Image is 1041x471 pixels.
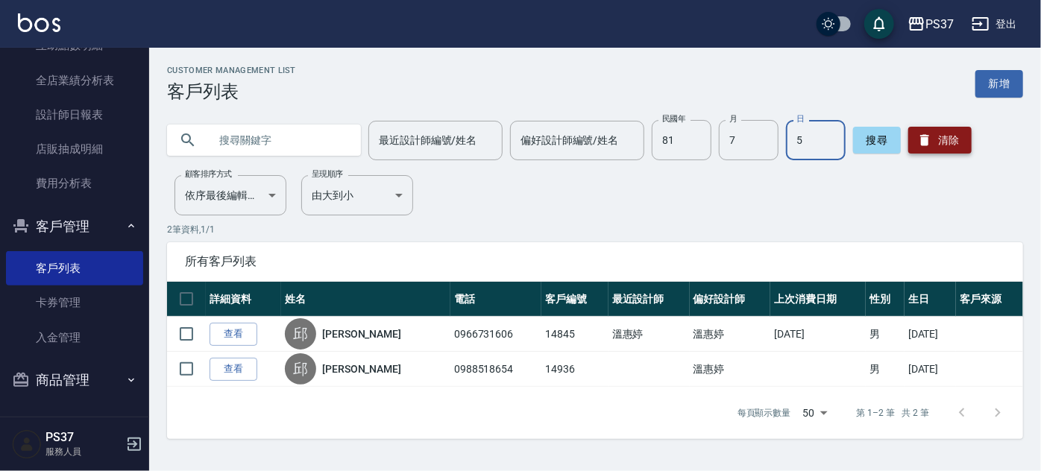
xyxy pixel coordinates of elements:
[690,352,771,387] td: 溫惠婷
[857,406,929,420] p: 第 1–2 筆 共 2 筆
[541,317,608,352] td: 14845
[209,120,349,160] input: 搜尋關鍵字
[45,445,122,458] p: 服務人員
[690,282,771,317] th: 偏好設計師
[6,63,143,98] a: 全店業績分析表
[281,282,450,317] th: 姓名
[956,282,1023,317] th: 客戶來源
[322,361,401,376] a: [PERSON_NAME]
[866,317,905,352] td: 男
[6,166,143,200] a: 費用分析表
[6,132,143,166] a: 店販抽成明細
[966,10,1023,38] button: 登出
[167,81,296,102] h3: 客戶列表
[662,113,685,124] label: 民國年
[450,352,541,387] td: 0988518654
[770,317,866,352] td: [DATE]
[450,317,541,352] td: 0966731606
[285,353,316,385] div: 邱
[866,282,905,317] th: 性別
[185,168,232,180] label: 顧客排序方式
[6,207,143,246] button: 客戶管理
[905,317,956,352] td: [DATE]
[796,113,804,124] label: 日
[770,282,866,317] th: 上次消費日期
[797,393,833,433] div: 50
[167,66,296,75] h2: Customer Management List
[853,127,901,154] button: 搜尋
[174,175,286,215] div: 依序最後編輯時間
[206,282,281,317] th: 詳細資料
[6,361,143,399] button: 商品管理
[690,317,771,352] td: 溫惠婷
[905,352,956,387] td: [DATE]
[6,285,143,320] a: 卡券管理
[908,127,972,154] button: 清除
[737,406,791,420] p: 每頁顯示數量
[167,223,1023,236] p: 2 筆資料, 1 / 1
[864,9,894,39] button: save
[301,175,413,215] div: 由大到小
[185,254,1005,269] span: 所有客戶列表
[541,352,608,387] td: 14936
[6,251,143,285] a: 客戶列表
[902,9,960,39] button: PS37
[12,429,42,459] img: Person
[975,70,1023,98] a: 新增
[322,326,401,341] a: [PERSON_NAME]
[18,13,60,32] img: Logo
[450,282,541,317] th: 電話
[45,430,122,445] h5: PS37
[925,15,954,34] div: PS37
[866,352,905,387] td: 男
[541,282,608,317] th: 客戶編號
[608,282,690,317] th: 最近設計師
[210,323,257,346] a: 查看
[608,317,690,352] td: 溫惠婷
[729,113,737,124] label: 月
[905,282,956,317] th: 生日
[312,168,343,180] label: 呈現順序
[210,358,257,381] a: 查看
[6,320,143,355] a: 入金管理
[285,318,316,350] div: 邱
[6,98,143,132] a: 設計師日報表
